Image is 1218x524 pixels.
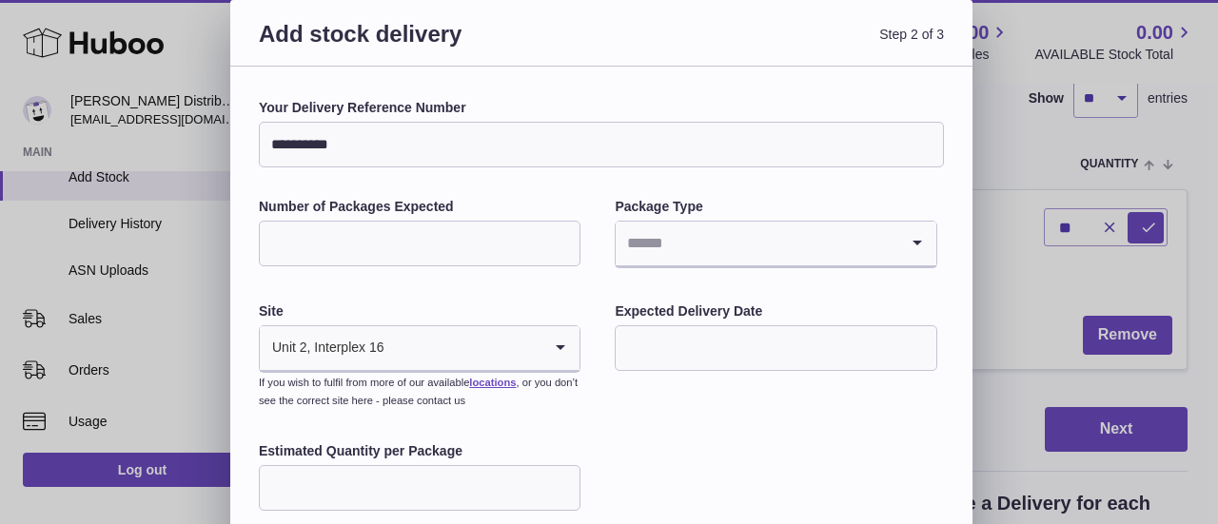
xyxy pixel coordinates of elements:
[615,302,936,320] label: Expected Delivery Date
[615,198,936,216] label: Package Type
[616,222,935,267] div: Search for option
[601,19,944,71] span: Step 2 of 3
[469,377,516,388] a: locations
[259,442,580,460] label: Estimated Quantity per Package
[259,302,580,320] label: Site
[385,326,542,370] input: Search for option
[259,19,601,71] h3: Add stock delivery
[259,198,580,216] label: Number of Packages Expected
[616,222,897,265] input: Search for option
[259,377,578,406] small: If you wish to fulfil from more of our available , or you don’t see the correct site here - pleas...
[260,326,385,370] span: Unit 2, Interplex 16
[260,326,580,372] div: Search for option
[259,99,944,117] label: Your Delivery Reference Number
